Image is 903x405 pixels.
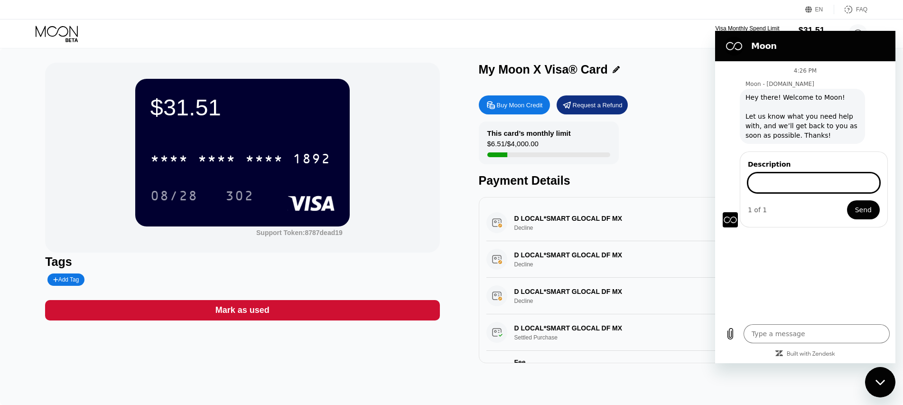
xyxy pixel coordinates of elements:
iframe: Messaging window [715,31,895,363]
div: This card’s monthly limit [487,129,571,137]
div: Visa Monthly Spend Limit [715,25,779,32]
div: $31.51 [150,94,335,121]
div: Request a Refund [573,101,623,109]
div: Request a Refund [557,95,628,114]
div: EN [805,5,834,14]
div: 302 [225,189,254,205]
div: My Moon X Visa® Card [479,63,608,76]
div: Visa Monthly Spend Limit$6.51/$4,000.00 [715,25,779,42]
div: Tags [45,255,439,269]
div: $31.51Moon Credit [799,26,829,42]
div: Support Token:8787dead19 [256,229,343,236]
div: 1892 [293,152,331,168]
div: FAQ [834,5,867,14]
div: 08/28 [150,189,198,205]
div: 08/28 [143,184,205,207]
div: FAQ [856,6,867,13]
div: Support Token: 8787dead19 [256,229,343,236]
div: EN [815,6,823,13]
div: 302 [218,184,261,207]
div: Mark as used [45,300,439,320]
div: Payment Details [479,174,873,188]
iframe: Button to launch messaging window, conversation in progress [865,367,895,397]
div: Add Tag [47,273,84,286]
div: $6.51 / $4,000.00 [487,140,539,152]
div: Add Tag [53,276,79,283]
div: Fee [514,358,581,366]
div: Buy Moon Credit [497,101,543,109]
div: FeeA 1.00% fee (minimum of $1.00) is charged on all transactions$1.00[DATE] 6:00 PM [486,351,866,396]
div: $31.51 [799,26,829,36]
div: Mark as used [215,305,270,316]
div: Buy Moon Credit [479,95,550,114]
